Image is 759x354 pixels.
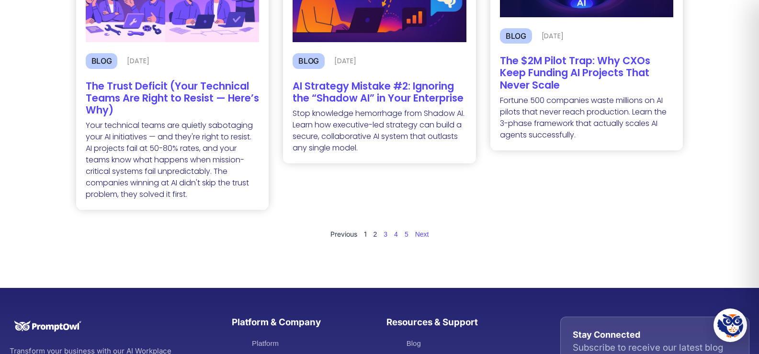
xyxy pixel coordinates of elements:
[334,57,356,64] p: [DATE]
[717,312,743,338] img: Hootie - PromptOwl AI Assistant
[293,80,466,104] h2: AI Strategy Mistake #2: Ignoring the “Shadow AI” in Your Enterprise
[127,57,149,64] p: [DATE]
[91,56,112,66] span: Blog
[386,317,522,328] h3: Resources & Support
[76,229,683,240] nav: Pagination
[394,230,398,238] a: 4
[252,339,279,347] a: Platform
[330,230,357,238] span: Previous
[384,230,387,238] a: 3
[293,108,466,154] div: Stop knowledge hemorrhage from Shadow AI. Learn how executive-led strategy can build a secure, co...
[86,120,260,200] div: Your technical teams are quietly sabotaging your AI initiatives — and they're right to resist. AI...
[407,339,421,347] a: Blog
[298,56,319,66] span: Blog
[500,95,674,141] div: Fortune 500 companies waste millions on AI pilots that never reach production. Learn the 3-phase ...
[374,230,377,238] a: 2
[86,80,260,116] h2: The Trust Deficit (Your Technical Teams Are Right to Resist — Here’s Why)
[10,317,86,336] img: PromptOwl Logo
[573,329,737,340] h3: Stay Connected
[364,230,367,238] span: 1
[500,55,674,91] h2: The $2M Pilot Trap: Why CXOs Keep Funding AI Projects That Never Scale
[542,33,564,39] p: [DATE]
[506,31,526,41] span: Blog
[405,230,408,238] a: 5
[415,230,429,238] a: Next
[232,317,367,328] h3: Platform & Company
